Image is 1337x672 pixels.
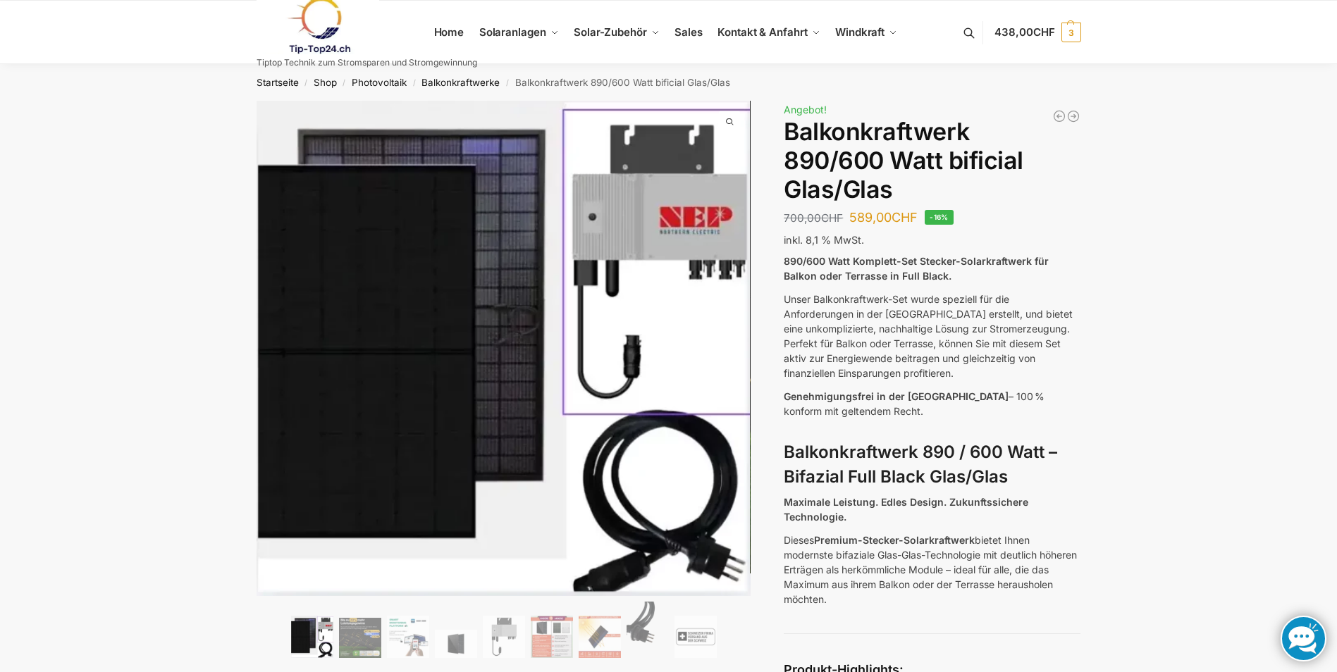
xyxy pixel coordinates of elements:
span: / [299,77,314,89]
bdi: 700,00 [784,211,843,225]
bdi: 589,00 [849,210,918,225]
a: Kontakt & Anfahrt [712,1,826,64]
img: Balkonkraftwerk 890/600 Watt bificial Glas/Glas – Bild 9 [674,616,717,658]
p: Unser Balkonkraftwerk-Set wurde speziell für die Anforderungen in der [GEOGRAPHIC_DATA] erstellt,... [784,292,1080,380]
span: Genehmigungsfrei in der [GEOGRAPHIC_DATA] [784,390,1009,402]
img: Balkonkraftwerk 890/600 Watt bificial Glas/Glas – Bild 2 [339,618,381,658]
span: – 100 % konform mit geltendem Recht. [784,390,1045,417]
span: Kontakt & Anfahrt [717,25,807,39]
a: Photovoltaik [352,77,407,88]
a: Solar-Zubehör [568,1,665,64]
span: Windkraft [835,25,885,39]
p: Dieses bietet Ihnen modernste bifaziale Glas-Glas-Technologie mit deutlich höheren Erträgen als h... [784,533,1080,606]
span: Sales [674,25,703,39]
p: Tiptop Technik zum Stromsparen und Stromgewinnung [257,58,477,67]
a: 890/600 Watt Solarkraftwerk + 2,7 KW Batteriespeicher Genehmigungsfrei [1052,109,1066,123]
span: / [407,77,421,89]
img: Balkonkraftwerk 890/600 Watt bificial Glas/Glas 3 [750,101,1245,573]
span: -16% [925,210,954,225]
img: Bificial im Vergleich zu billig Modulen [531,616,573,658]
span: CHF [821,211,843,225]
strong: Premium-Stecker-Solarkraftwerk [814,534,975,546]
strong: Maximale Leistung. Edles Design. Zukunftssichere Technologie. [784,496,1028,523]
img: Balkonkraftwerk 890/600 Watt bificial Glas/Glas – Bild 3 [387,616,429,658]
a: Startseite [257,77,299,88]
a: Solaranlagen [473,1,564,64]
h1: Balkonkraftwerk 890/600 Watt bificial Glas/Glas [784,118,1080,204]
a: Balkonkraftwerke [421,77,500,88]
img: Maysun [435,630,477,658]
span: 438,00 [994,25,1054,39]
span: inkl. 8,1 % MwSt. [784,234,864,246]
a: Sales [669,1,708,64]
span: / [337,77,352,89]
strong: 890/600 Watt Komplett-Set Stecker-Solarkraftwerk für Balkon oder Terrasse in Full Black. [784,255,1049,282]
span: CHF [892,210,918,225]
a: 438,00CHF 3 [994,11,1080,54]
span: Angebot! [784,104,827,116]
img: Anschlusskabel-3meter_schweizer-stecker [627,602,669,658]
img: Balkonkraftwerk 890/600 Watt bificial Glas/Glas – Bild 5 [483,616,525,658]
img: Balkonkraftwerk 890/600 Watt bificial Glas/Glas 1 [257,101,751,596]
a: Windkraft [830,1,904,64]
nav: Breadcrumb [231,64,1106,101]
span: 3 [1061,23,1081,42]
img: Bificial 30 % mehr Leistung [579,616,621,658]
img: Bificiales Hochleistungsmodul [291,616,333,658]
span: CHF [1033,25,1055,39]
span: Solar-Zubehör [574,25,647,39]
a: Steckerkraftwerk 890/600 Watt, mit Ständer für Terrasse inkl. Lieferung [1066,109,1080,123]
span: Solaranlagen [479,25,546,39]
span: / [500,77,515,89]
strong: Balkonkraftwerk 890 / 600 Watt – Bifazial Full Black Glas/Glas [784,442,1057,487]
a: Shop [314,77,337,88]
